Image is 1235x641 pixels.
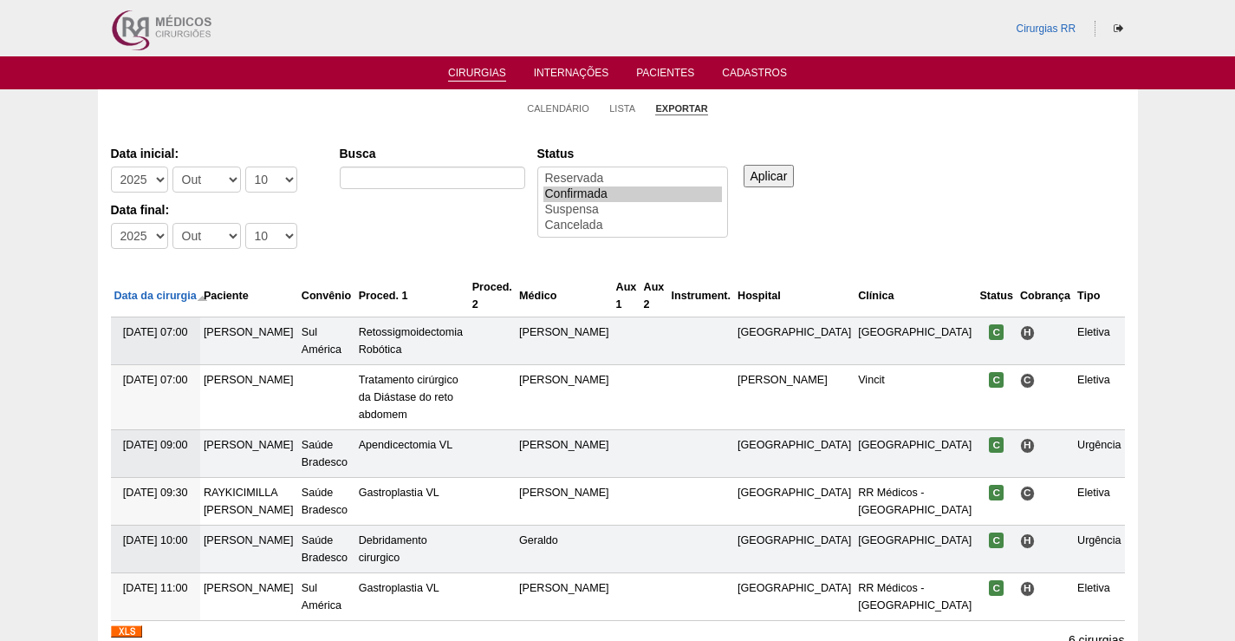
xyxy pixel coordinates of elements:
[1016,23,1076,35] a: Cirurgias RR
[123,439,188,451] span: [DATE] 09:00
[734,275,855,317] th: Hospital
[1074,573,1124,621] td: Eletiva
[197,291,208,303] img: ordem decrescente
[734,526,855,573] td: [GEOGRAPHIC_DATA]
[355,573,469,621] td: Gastroplastia VL
[734,430,855,478] td: [GEOGRAPHIC_DATA]
[298,526,355,573] td: Saúde Bradesco
[1074,478,1124,526] td: Eletiva
[640,275,668,317] th: Aux 2
[355,317,469,365] td: Retossigmoidectomia Robótica
[734,478,855,526] td: [GEOGRAPHIC_DATA]
[744,165,795,187] input: Aplicar
[613,275,640,317] th: Aux 1
[355,526,469,573] td: Debridamento cirurgico
[448,67,506,82] a: Cirurgias
[298,573,355,621] td: Sul América
[543,186,722,202] option: Confirmada
[1074,275,1124,317] th: Tipo
[1020,373,1035,388] span: Consultório
[543,171,722,186] option: Reservada
[516,478,613,526] td: [PERSON_NAME]
[1020,486,1035,500] span: Consultório
[200,478,298,526] td: RAYKICIMILLA [PERSON_NAME]
[1020,581,1035,596] span: Hospital
[734,365,855,430] td: [PERSON_NAME]
[200,573,298,621] td: [PERSON_NAME]
[734,573,855,621] td: [GEOGRAPHIC_DATA]
[469,275,516,317] th: Proced. 2
[114,290,208,302] a: Data da cirurgia
[516,365,613,430] td: [PERSON_NAME]
[1074,365,1124,430] td: Eletiva
[855,430,976,478] td: [GEOGRAPHIC_DATA]
[655,102,707,115] a: Exportar
[111,145,322,162] label: Data inicial:
[855,526,976,573] td: [GEOGRAPHIC_DATA]
[200,275,298,317] th: Paciente
[667,275,734,317] th: Instrument.
[989,437,1004,453] span: Confirmada
[1017,275,1074,317] th: Cobrança
[298,430,355,478] td: Saúde Bradesco
[636,67,694,84] a: Pacientes
[1020,533,1035,548] span: Hospital
[340,145,525,162] label: Busca
[516,275,613,317] th: Médico
[200,430,298,478] td: [PERSON_NAME]
[976,275,1017,317] th: Status
[123,582,188,594] span: [DATE] 11:00
[534,67,609,84] a: Internações
[722,67,787,84] a: Cadastros
[355,430,469,478] td: Apendicectomia VL
[111,201,322,219] label: Data final:
[355,275,469,317] th: Proced. 1
[1020,325,1035,340] span: Hospital
[855,478,976,526] td: RR Médicos - [GEOGRAPHIC_DATA]
[537,145,728,162] label: Status
[989,580,1004,596] span: Confirmada
[516,526,613,573] td: Geraldo
[543,218,722,233] option: Cancelada
[200,317,298,365] td: [PERSON_NAME]
[516,430,613,478] td: [PERSON_NAME]
[355,478,469,526] td: Gastroplastia VL
[516,573,613,621] td: [PERSON_NAME]
[200,526,298,573] td: [PERSON_NAME]
[298,275,355,317] th: Convênio
[1074,430,1124,478] td: Urgência
[855,317,976,365] td: [GEOGRAPHIC_DATA]
[989,533,1004,548] span: Confirmada
[1074,317,1124,365] td: Eletiva
[1074,526,1124,573] td: Urgência
[1114,23,1123,34] i: Sair
[123,326,188,338] span: [DATE] 07:00
[123,487,188,499] span: [DATE] 09:30
[609,102,635,114] a: Lista
[855,573,976,621] td: RR Médicos - [GEOGRAPHIC_DATA]
[516,317,613,365] td: [PERSON_NAME]
[989,324,1004,340] span: Confirmada
[355,365,469,430] td: Tratamento cirúrgico da Diástase do reto abdomem
[123,374,188,386] span: [DATE] 07:00
[989,372,1004,388] span: Confirmada
[989,485,1004,500] span: Confirmada
[298,317,355,365] td: Sul América
[527,102,589,114] a: Calendário
[855,275,976,317] th: Clínica
[123,534,188,546] span: [DATE] 10:00
[734,317,855,365] td: [GEOGRAPHIC_DATA]
[200,365,298,430] td: [PERSON_NAME]
[855,365,976,430] td: Vincit
[543,202,722,218] option: Suspensa
[298,478,355,526] td: Saúde Bradesco
[340,167,525,189] input: Digite os termos que você deseja procurar.
[1020,438,1035,453] span: Hospital
[111,625,142,638] img: XLS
